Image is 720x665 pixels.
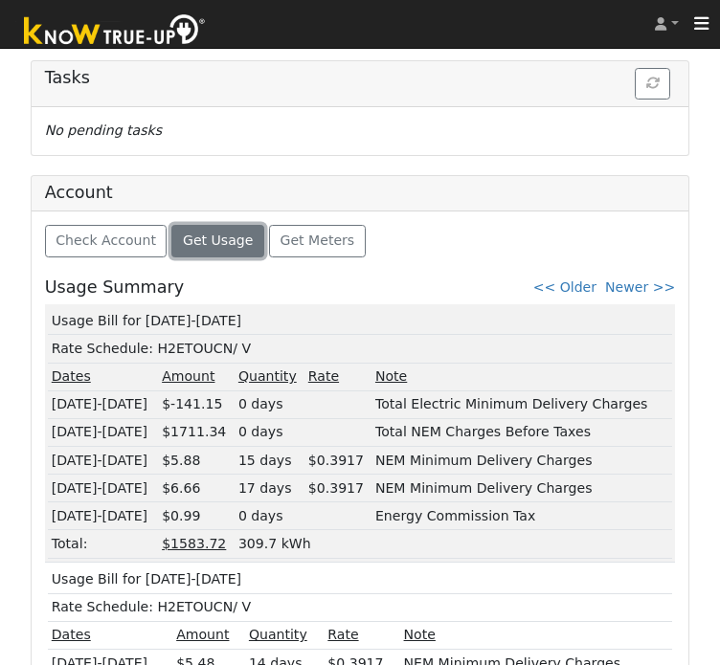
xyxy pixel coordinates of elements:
td: $6.66 [159,475,236,502]
u: Rate [308,368,339,384]
td: [DATE]-[DATE] [48,390,158,418]
td: Rate Schedule: H2ETOUCN [48,593,672,621]
td: Usage Bill for [DATE]-[DATE] [48,307,672,335]
td: NEM Minimum Delivery Charges [371,447,671,475]
td: Rate Schedule: H2ETOUCN [48,335,672,363]
button: Get Usage [171,225,264,257]
td: Usage Bill for [DATE]-[DATE] [48,566,672,594]
td: Total NEM Charges Before Taxes [371,418,671,446]
td: $5.88 [159,447,236,475]
td: Total Electric Minimum Delivery Charges [371,390,671,418]
u: Dates [52,368,91,384]
u: Amount [176,627,229,642]
td: $0.99 [159,502,236,530]
button: Get Meters [269,225,366,257]
u: $1583.72 [162,536,226,551]
button: Refresh [635,68,670,100]
td: [DATE]-[DATE] [48,475,158,502]
div: 0 days [238,422,302,442]
i: No pending tasks [45,122,162,138]
span: Get Usage [183,233,253,248]
td: Total: [48,530,158,558]
div: 17 days [238,478,302,499]
h5: Account [45,183,113,202]
div: $0.3917 [308,451,369,471]
a: Newer >> [605,279,675,295]
span: / V [233,341,251,356]
u: Amount [162,368,214,384]
a: << Older [533,279,596,295]
span: / V [233,599,251,614]
td: [DATE]-[DATE] [48,447,158,475]
button: Toggle navigation [684,11,720,37]
button: Check Account [45,225,168,257]
td: NEM Minimum Delivery Charges [371,475,671,502]
div: 15 days [238,451,302,471]
td: [DATE]-[DATE] [48,418,158,446]
div: 0 days [238,394,302,414]
td: $-141.15 [159,390,236,418]
u: Quantity [249,627,307,642]
u: Note [404,627,436,642]
h5: Tasks [45,68,676,88]
div: 309.7 kWh [238,534,668,554]
u: Rate [327,627,358,642]
div: 0 days [238,506,302,526]
h5: Usage Summary [45,277,184,298]
div: $0.3917 [308,478,369,499]
u: Note [375,368,407,384]
span: Get Meters [281,233,355,248]
span: Check Account [56,233,156,248]
u: Quantity [238,368,297,384]
td: $1711.34 [159,418,236,446]
u: Dates [52,627,91,642]
td: Energy Commission Tax [371,502,671,530]
img: Know True-Up [14,11,215,54]
td: [DATE]-[DATE] [48,502,158,530]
